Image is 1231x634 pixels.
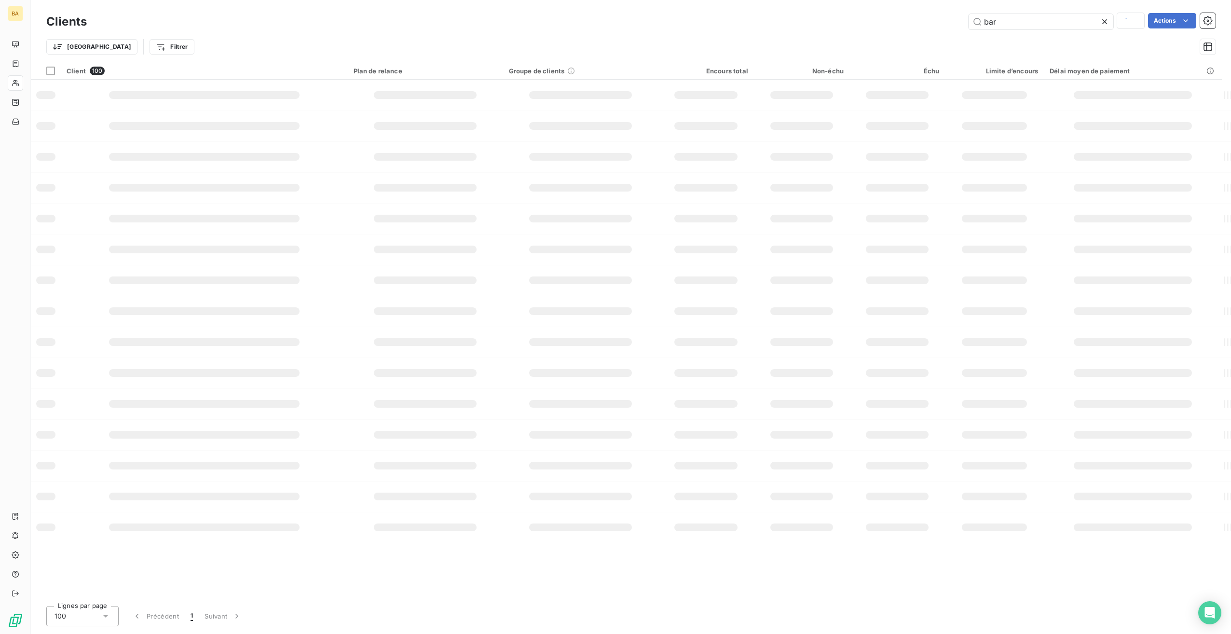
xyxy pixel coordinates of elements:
div: BA [8,6,23,21]
div: Limite d’encours [951,67,1038,75]
button: [GEOGRAPHIC_DATA] [46,39,137,55]
div: Plan de relance [354,67,497,75]
button: Suivant [199,606,247,626]
button: Actions [1148,13,1196,28]
img: Logo LeanPay [8,613,23,628]
div: Délai moyen de paiement [1050,67,1216,75]
button: Précédent [126,606,185,626]
div: Open Intercom Messenger [1198,601,1221,624]
span: 100 [55,611,66,621]
span: 1 [191,611,193,621]
h3: Clients [46,13,87,30]
div: Échu [855,67,939,75]
div: Non-échu [760,67,844,75]
span: Groupe de clients [509,67,565,75]
button: Filtrer [150,39,194,55]
input: Rechercher [969,14,1113,29]
button: 1 [185,606,199,626]
span: Client [67,67,86,75]
div: Encours total [664,67,748,75]
span: 100 [90,67,105,75]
